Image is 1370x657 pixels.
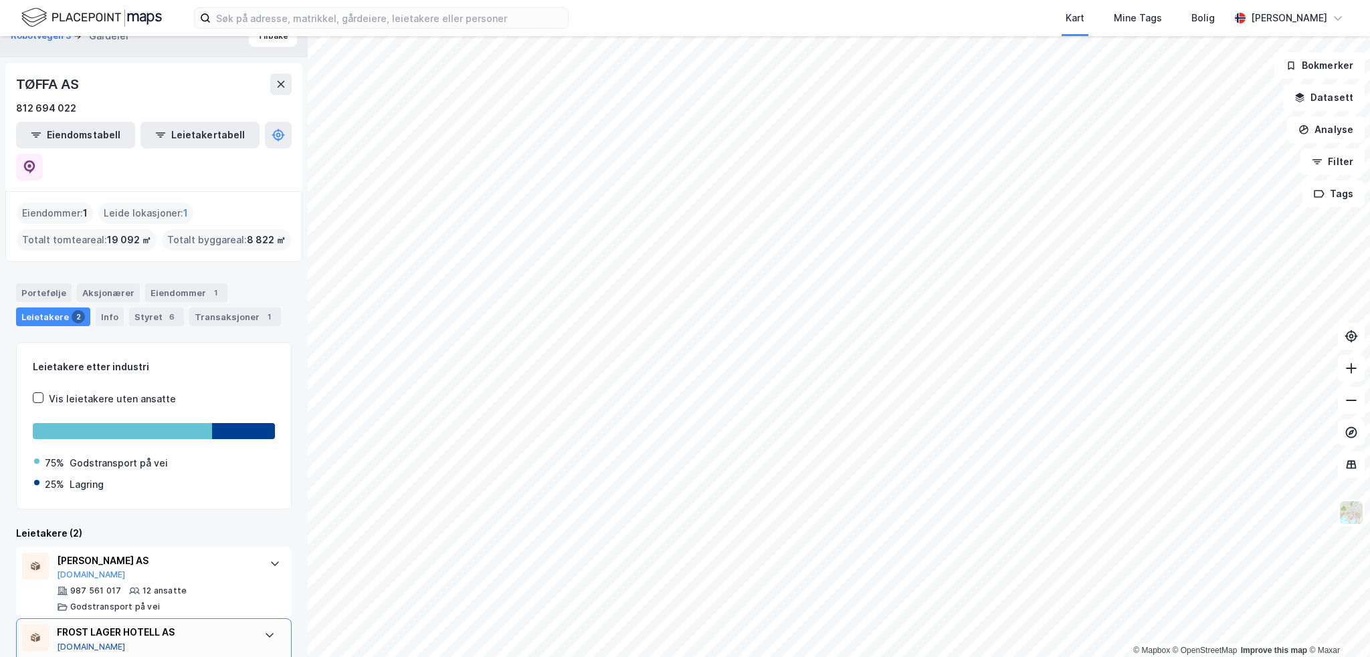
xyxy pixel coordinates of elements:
a: Mapbox [1133,646,1170,655]
div: Leietakere (2) [16,525,292,541]
div: Transaksjoner [189,307,281,326]
button: Eiendomstabell [16,122,135,148]
div: [PERSON_NAME] [1251,10,1327,26]
button: [DOMAIN_NAME] [57,569,126,580]
button: Bokmerker [1274,52,1365,79]
div: 812 694 022 [16,100,76,116]
input: Søk på adresse, matrikkel, gårdeiere, leietakere eller personer [211,8,568,28]
div: 12 ansatte [142,585,187,596]
button: Analyse [1287,116,1365,143]
button: Filter [1300,148,1365,175]
div: Totalt byggareal : [162,229,291,251]
div: 6 [165,310,179,323]
span: 19 092 ㎡ [107,232,151,248]
div: Godstransport på vei [70,455,168,471]
img: Z [1339,500,1364,525]
button: Datasett [1283,84,1365,111]
div: Info [96,307,124,326]
div: Bolig [1191,10,1215,26]
div: Mine Tags [1114,10,1162,26]
div: Eiendommer : [17,203,93,224]
img: logo.f888ab2527a4732fd821a326f86c7f29.svg [21,6,162,29]
div: Godstransport på vei [70,602,160,612]
div: Totalt tomteareal : [17,229,157,251]
div: Leide lokasjoner : [98,203,193,224]
div: 1 [262,310,276,323]
div: Kart [1066,10,1084,26]
button: Tags [1302,180,1365,207]
div: TØFFA AS [16,74,81,95]
button: Tilbake [249,25,297,47]
span: 1 [83,205,88,221]
div: Portefølje [16,283,72,302]
div: Aksjonærer [77,283,140,302]
span: 1 [183,205,188,221]
a: OpenStreetMap [1173,646,1238,655]
button: [DOMAIN_NAME] [57,642,126,652]
div: Kontrollprogram for chat [1303,593,1370,657]
div: 987 561 017 [70,585,121,596]
div: Lagring [70,477,104,493]
a: Improve this map [1241,646,1307,655]
div: Leietakere etter industri [33,359,275,375]
div: Vis leietakere uten ansatte [49,391,176,407]
div: Gårdeier [89,28,129,44]
div: Leietakere [16,307,90,326]
div: 75% [45,455,64,471]
button: Robotvegen 3 [11,29,74,43]
div: 1 [209,286,222,299]
div: Eiendommer [145,283,227,302]
div: 25% [45,477,64,493]
div: FROST LAGER HOTELL AS [57,624,251,640]
div: 2 [72,310,85,323]
button: Leietakertabell [140,122,260,148]
div: [PERSON_NAME] AS [57,553,256,569]
iframe: Chat Widget [1303,593,1370,657]
div: Styret [129,307,184,326]
span: 8 822 ㎡ [247,232,286,248]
